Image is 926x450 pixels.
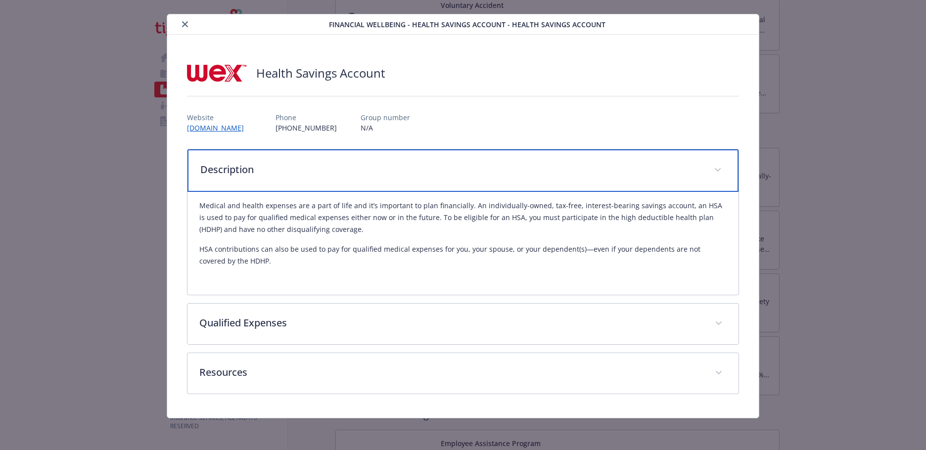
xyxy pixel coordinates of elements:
div: Qualified Expenses [187,304,739,344]
p: Phone [276,112,337,123]
button: close [179,18,191,30]
p: Description [200,162,702,177]
p: HSA contributions can also be used to pay for qualified medical expenses for you, your spouse, or... [199,243,727,267]
img: Wex Inc. [187,58,246,88]
p: N/A [361,123,410,133]
p: [PHONE_NUMBER] [276,123,337,133]
div: Resources [187,353,739,394]
h2: Health Savings Account [256,65,385,82]
a: [DOMAIN_NAME] [187,123,252,133]
p: Medical and health expenses are a part of life and it’s important to plan financially. An individ... [199,200,727,235]
span: Financial Wellbeing - Health Savings Account - Health Savings Account [329,19,605,30]
div: Description [187,192,739,295]
p: Website [187,112,252,123]
p: Group number [361,112,410,123]
p: Qualified Expenses [199,315,703,330]
p: Resources [199,365,703,380]
div: Description [187,149,739,192]
div: details for plan Financial Wellbeing - Health Savings Account - Health Savings Account [93,14,833,418]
